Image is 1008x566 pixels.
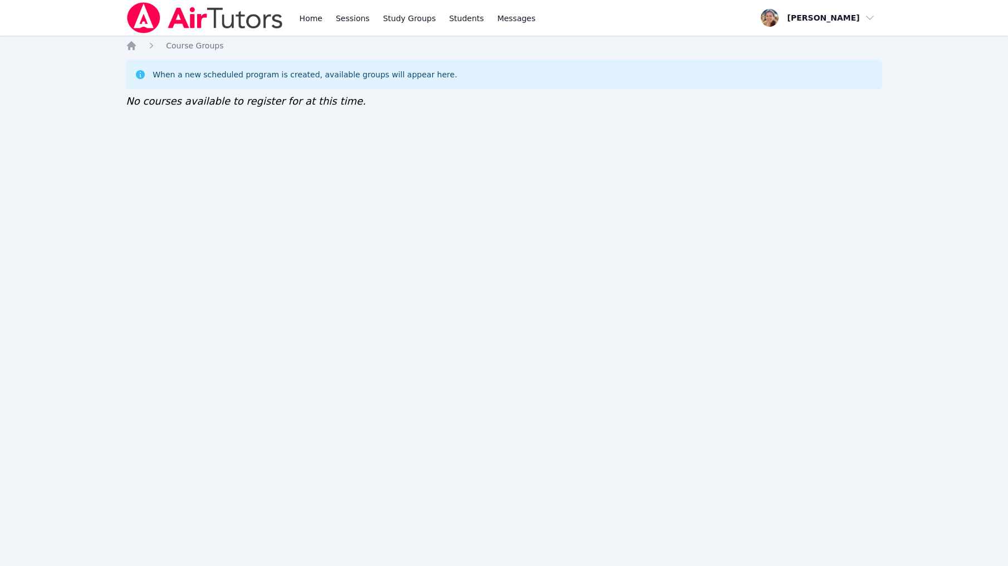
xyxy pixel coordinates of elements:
[126,95,366,107] span: No courses available to register for at this time.
[126,40,882,51] nav: Breadcrumb
[497,13,536,24] span: Messages
[166,40,223,51] a: Course Groups
[153,69,457,80] div: When a new scheduled program is created, available groups will appear here.
[126,2,283,33] img: Air Tutors
[166,41,223,50] span: Course Groups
